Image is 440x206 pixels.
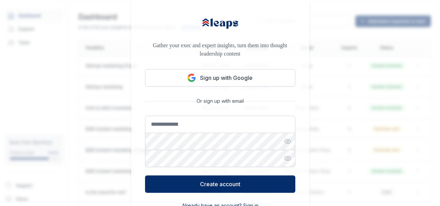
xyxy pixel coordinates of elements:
img: Leaps [201,14,239,33]
img: Google logo [187,74,196,82]
button: Sign up with Google [145,69,295,86]
button: Create account [145,175,295,193]
p: Gather your exec and expert insights, turn them into thought leadership content [145,41,295,58]
span: Or sign up with email [194,98,247,105]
